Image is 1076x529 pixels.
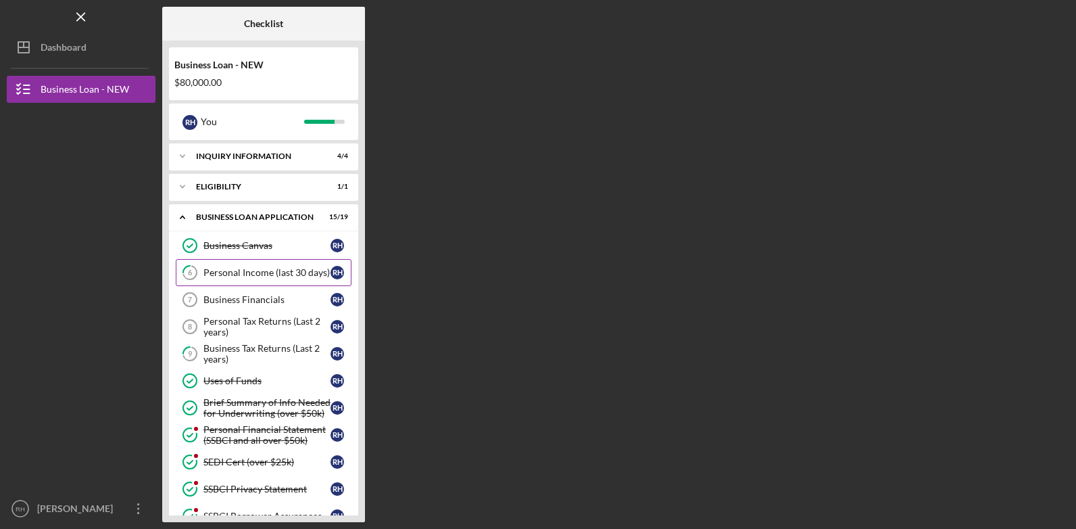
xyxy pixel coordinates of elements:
div: Dashboard [41,34,87,64]
div: R H [331,347,344,361]
a: Business CanvasRH [176,232,351,259]
div: Business Loan - NEW [174,60,353,70]
div: R H [331,374,344,388]
div: 15 / 19 [324,213,348,221]
div: R H [331,239,344,252]
div: $80,000.00 [174,77,353,88]
a: Personal Financial Statement (SSBCI and all over $50k)RH [176,421,351,448]
a: 8Personal Tax Returns (Last 2 years)RH [176,313,351,340]
div: R H [331,428,344,442]
a: 6Personal Income (last 30 days)RH [176,259,351,286]
a: 7Business FinancialsRH [176,286,351,313]
div: R H [331,401,344,415]
div: Business Loan - NEW [41,76,129,106]
div: R H [331,455,344,469]
tspan: 7 [188,296,192,304]
tspan: 8 [188,323,192,331]
a: Brief Summary of Info Needed for Underwriting (over $50k)RH [176,394,351,421]
div: [PERSON_NAME] [34,495,122,526]
div: Personal Tax Returns (Last 2 years) [203,316,331,338]
div: You [201,110,304,133]
div: R H [331,320,344,333]
button: RH[PERSON_NAME] [7,495,155,522]
div: BUSINESS LOAN APPLICATION [196,213,314,221]
div: Brief Summary of Info Needed for Underwriting (over $50k) [203,397,331,419]
div: SSBCI Privacy Statement [203,484,331,495]
div: R H [331,293,344,306]
div: R H [331,482,344,496]
tspan: 9 [188,350,193,359]
div: Business Financials [203,294,331,305]
button: Dashboard [7,34,155,61]
a: Uses of FundsRH [176,367,351,394]
div: 4 / 4 [324,152,348,160]
tspan: 6 [188,269,193,277]
div: 1 / 1 [324,183,348,191]
b: Checklist [244,18,283,29]
div: Business Canvas [203,240,331,251]
div: R H [182,115,197,130]
button: Business Loan - NEW [7,76,155,103]
div: ELIGIBILITY [196,183,314,191]
div: R H [331,266,344,279]
text: RH [16,505,25,513]
div: Business Tax Returns (Last 2 years) [203,343,331,365]
a: SSBCI Privacy StatementRH [176,476,351,503]
a: 9Business Tax Returns (Last 2 years)RH [176,340,351,367]
div: Uses of Funds [203,375,331,386]
div: INQUIRY INFORMATION [196,152,314,160]
div: SEDI Cert (over $25k) [203,457,331,467]
div: SSBCI Borrower Assurances [203,511,331,522]
div: Personal Income (last 30 days) [203,267,331,278]
div: R H [331,509,344,523]
a: SEDI Cert (over $25k)RH [176,448,351,476]
div: Personal Financial Statement (SSBCI and all over $50k) [203,424,331,446]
